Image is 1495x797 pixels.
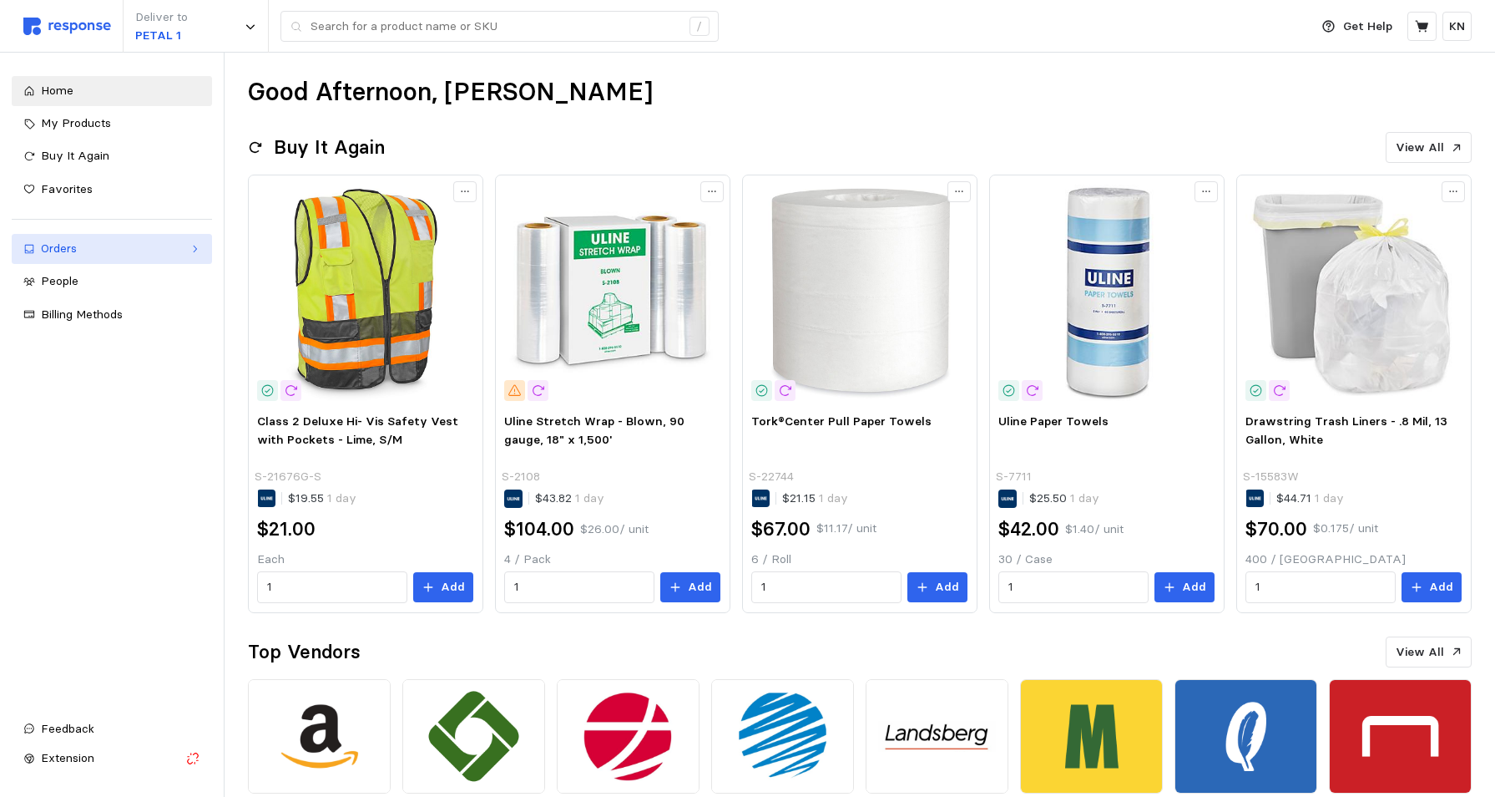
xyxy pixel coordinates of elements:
a: Orders [12,234,212,264]
img: 771c76c0-1592-4d67-9e09-d6ea890d945b.png [557,679,700,794]
p: Get Help [1343,18,1392,36]
h2: $104.00 [504,516,574,542]
p: $19.55 [288,490,356,508]
img: 7d13bdb8-9cc8-4315-963f-af194109c12d.png [866,679,1008,794]
img: S-22744 [751,185,967,401]
img: svg%3e [23,18,111,35]
p: PETAL 1 [135,27,188,45]
a: Buy It Again [12,141,212,171]
img: S-7711 [998,185,1215,401]
input: Qty [1255,572,1386,602]
button: Get Help [1312,11,1402,43]
p: Deliver to [135,8,188,27]
a: Billing Methods [12,300,212,330]
span: Class 2 Deluxe Hi- Vis Safety Vest with Pockets - Lime, S/M [257,414,458,447]
p: $0.175 / unit [1313,520,1378,538]
img: d7805571-9dbc-467d-9567-a24a98a66352.png [248,679,391,794]
button: Add [660,572,720,602]
span: 1 day [1067,490,1099,505]
img: S-15583W [1245,185,1462,401]
button: Add [413,572,473,602]
img: 63258c51-adb8-4b2a-9b0d-7eba9747dc41.png [1329,679,1472,794]
p: KN [1449,18,1465,36]
span: 1 day [1311,490,1344,505]
button: Add [1402,572,1462,602]
span: Uline Stretch Wrap - Blown, 90 gauge, 18" x 1,500' [504,414,684,447]
span: My Products [41,115,111,130]
p: Add [441,578,465,596]
button: KN [1442,12,1472,41]
p: 6 / Roll [751,551,967,569]
a: People [12,267,212,297]
h2: $21.00 [257,516,316,542]
input: Search for a product name or SKU [311,12,680,42]
input: Qty [514,572,645,602]
img: 4fb1f975-dd51-453c-b64f-21541b49956d.png [711,679,854,794]
input: Qty [1008,572,1139,602]
p: $25.50 [1029,490,1099,508]
p: Add [688,578,712,596]
h2: $70.00 [1245,516,1307,542]
a: Home [12,76,212,106]
span: Tork®Center Pull Paper Towels [751,414,932,429]
img: 28d3e18e-6544-46cd-9dd4-0f3bdfdd001e.png [1020,679,1163,794]
p: S-7711 [996,468,1032,486]
p: View All [1396,643,1444,662]
span: 1 day [816,490,848,505]
span: 1 day [324,490,356,505]
span: Feedback [41,721,94,736]
button: Add [907,572,967,602]
span: Buy It Again [41,148,109,163]
img: S-2108 [504,185,720,401]
span: Uline Paper Towels [998,414,1109,429]
h2: $42.00 [998,516,1059,542]
p: $1.40 / unit [1065,520,1124,539]
h2: Top Vendors [248,639,361,665]
button: Add [1154,572,1215,602]
p: S-15583W [1243,468,1299,486]
p: 30 / Case [998,551,1215,569]
p: S-21676G-S [255,468,321,486]
span: 1 day [572,490,604,505]
button: Feedback [12,714,212,744]
span: People [41,273,78,288]
p: Add [1429,578,1453,596]
p: S-2108 [502,468,540,486]
a: My Products [12,109,212,139]
p: $11.17 / unit [816,520,876,538]
p: S-22744 [749,468,794,486]
p: View All [1396,139,1444,157]
p: $44.71 [1276,490,1344,508]
span: Drawstring Trash Liners - .8 Mil, 13 Gallon, White [1245,414,1447,447]
h2: $67.00 [751,516,811,542]
h1: Good Afternoon, [PERSON_NAME] [248,76,653,109]
button: View All [1386,132,1472,164]
div: / [689,17,710,37]
p: $26.00 / unit [580,520,649,539]
img: b57ebca9-4645-4b82-9362-c975cc40820f.png [402,679,545,794]
a: Favorites [12,175,212,205]
input: Qty [761,572,892,602]
p: Add [935,578,959,596]
span: Home [41,83,73,98]
img: S-21676G-S_US [257,185,473,401]
p: Add [1182,578,1206,596]
p: 4 / Pack [504,551,720,569]
p: 400 / [GEOGRAPHIC_DATA] [1245,551,1462,569]
span: Extension [41,750,94,765]
div: Orders [41,240,183,258]
span: Favorites [41,181,93,196]
button: View All [1386,637,1472,668]
h2: Buy It Again [274,135,385,160]
button: Extension [12,744,212,774]
p: $43.82 [535,490,604,508]
img: bfee157a-10f7-4112-a573-b61f8e2e3b38.png [1174,679,1317,794]
p: Each [257,551,473,569]
p: $21.15 [782,490,848,508]
input: Qty [267,572,398,602]
span: Billing Methods [41,307,123,322]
